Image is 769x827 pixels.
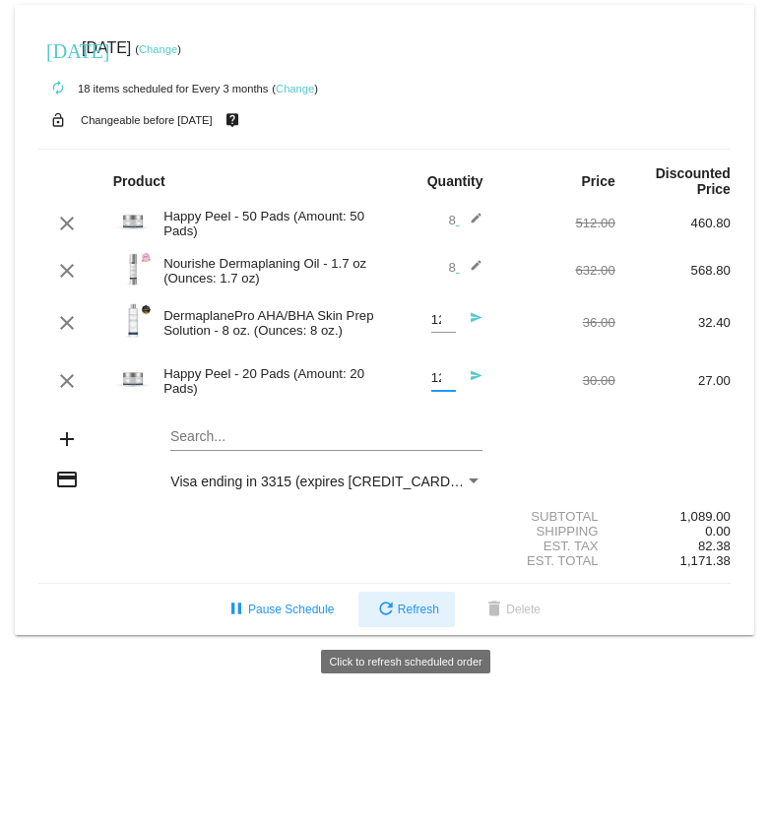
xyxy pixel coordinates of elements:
button: Refresh [358,592,455,627]
span: Visa ending in 3315 (expires [CREDIT_CARD_DATA]) [170,474,500,489]
mat-icon: clear [55,311,79,335]
strong: Price [582,173,615,189]
mat-icon: [DATE] [46,37,70,61]
div: Shipping [500,524,615,539]
div: Happy Peel - 50 Pads (Amount: 50 Pads) [154,209,384,238]
div: 512.00 [500,216,615,230]
div: 27.00 [615,373,731,388]
button: Delete [467,592,556,627]
mat-icon: send [459,311,482,335]
mat-icon: delete [482,599,506,622]
span: Pause Schedule [224,603,334,616]
div: 460.80 [615,216,731,230]
div: Happy Peel - 20 Pads (Amount: 20 Pads) [154,366,384,396]
mat-icon: live_help [221,107,244,133]
div: 32.40 [615,315,731,330]
div: DermaplanePro AHA/BHA Skin Prep Solution - 8 oz. (Ounces: 8 oz.) [154,308,384,338]
mat-icon: edit [459,259,482,283]
small: 18 items scheduled for Every 3 months [38,83,268,95]
div: 568.80 [615,263,731,278]
input: Quantity [431,313,456,328]
mat-icon: clear [55,212,79,235]
input: Quantity [431,371,456,386]
input: Search... [170,429,482,445]
small: ( ) [135,43,181,55]
mat-icon: credit_card [55,468,79,491]
mat-icon: refresh [374,599,398,622]
div: Est. Total [500,553,615,568]
span: 8 [448,260,482,275]
mat-select: Payment Method [170,474,482,489]
strong: Discounted Price [656,165,731,197]
div: Subtotal [500,509,615,524]
div: Est. Tax [500,539,615,553]
span: 82.38 [698,539,731,553]
a: Change [139,43,177,55]
mat-icon: add [55,427,79,451]
span: Delete [482,603,541,616]
img: Cart-Images-24.png [113,301,153,341]
div: 632.00 [500,263,615,278]
small: Changeable before [DATE] [81,114,213,126]
strong: Product [113,173,165,189]
div: Nourishe Dermaplaning Oil - 1.7 oz (Ounces: 1.7 oz) [154,256,384,286]
mat-icon: pause [224,599,248,622]
mat-icon: clear [55,259,79,283]
img: 5.png [113,249,153,288]
div: 30.00 [500,373,615,388]
strong: Quantity [427,173,483,189]
span: 8 [448,213,482,227]
img: Cart-Images-5.png [113,359,153,399]
div: 1,089.00 [615,509,731,524]
mat-icon: send [459,369,482,393]
span: 0.00 [705,524,731,539]
mat-icon: clear [55,369,79,393]
img: Cart-Images-5.png [113,202,153,241]
div: 36.00 [500,315,615,330]
small: ( ) [272,83,318,95]
mat-icon: lock_open [46,107,70,133]
mat-icon: edit [459,212,482,235]
span: 1,171.38 [680,553,731,568]
button: Pause Schedule [209,592,350,627]
a: Change [276,83,314,95]
span: Refresh [374,603,439,616]
mat-icon: autorenew [46,77,70,100]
